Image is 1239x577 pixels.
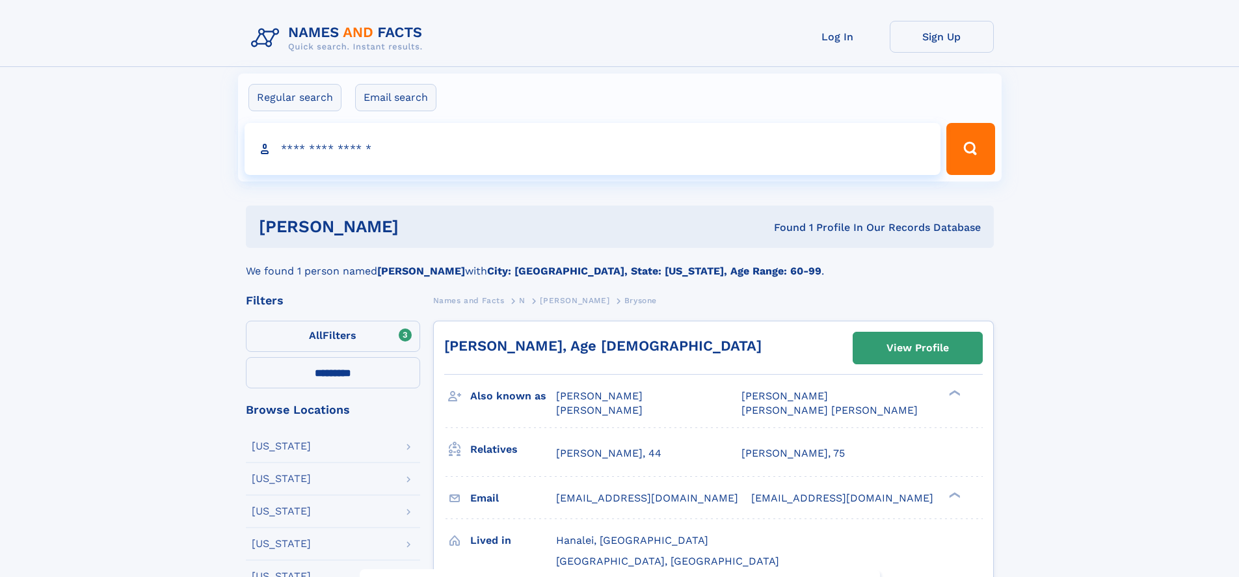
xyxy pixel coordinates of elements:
[252,539,311,549] div: [US_STATE]
[246,404,420,416] div: Browse Locations
[487,265,821,277] b: City: [GEOGRAPHIC_DATA], State: [US_STATE], Age Range: 60-99
[556,534,708,546] span: Hanalei, [GEOGRAPHIC_DATA]
[586,221,981,235] div: Found 1 Profile In Our Records Database
[470,530,556,552] h3: Lived in
[470,487,556,509] h3: Email
[519,292,526,308] a: N
[741,404,918,416] span: [PERSON_NAME] [PERSON_NAME]
[470,385,556,407] h3: Also known as
[540,296,609,305] span: [PERSON_NAME]
[886,333,949,363] div: View Profile
[556,404,643,416] span: [PERSON_NAME]
[355,84,436,111] label: Email search
[741,390,828,402] span: [PERSON_NAME]
[245,123,941,175] input: search input
[946,123,994,175] button: Search Button
[751,492,933,504] span: [EMAIL_ADDRESS][DOMAIN_NAME]
[556,390,643,402] span: [PERSON_NAME]
[853,332,982,364] a: View Profile
[556,555,779,567] span: [GEOGRAPHIC_DATA], [GEOGRAPHIC_DATA]
[786,21,890,53] a: Log In
[259,219,587,235] h1: [PERSON_NAME]
[248,84,341,111] label: Regular search
[252,441,311,451] div: [US_STATE]
[246,321,420,352] label: Filters
[444,338,762,354] a: [PERSON_NAME], Age [DEMOGRAPHIC_DATA]
[741,446,845,461] a: [PERSON_NAME], 75
[540,292,609,308] a: [PERSON_NAME]
[246,21,433,56] img: Logo Names and Facts
[946,389,961,397] div: ❯
[624,296,657,305] span: Brysone
[309,329,323,342] span: All
[890,21,994,53] a: Sign Up
[946,490,961,499] div: ❯
[556,492,738,504] span: [EMAIL_ADDRESS][DOMAIN_NAME]
[433,292,505,308] a: Names and Facts
[377,265,465,277] b: [PERSON_NAME]
[556,446,661,461] a: [PERSON_NAME], 44
[252,474,311,484] div: [US_STATE]
[252,506,311,517] div: [US_STATE]
[519,296,526,305] span: N
[246,295,420,306] div: Filters
[246,248,994,279] div: We found 1 person named with .
[470,438,556,461] h3: Relatives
